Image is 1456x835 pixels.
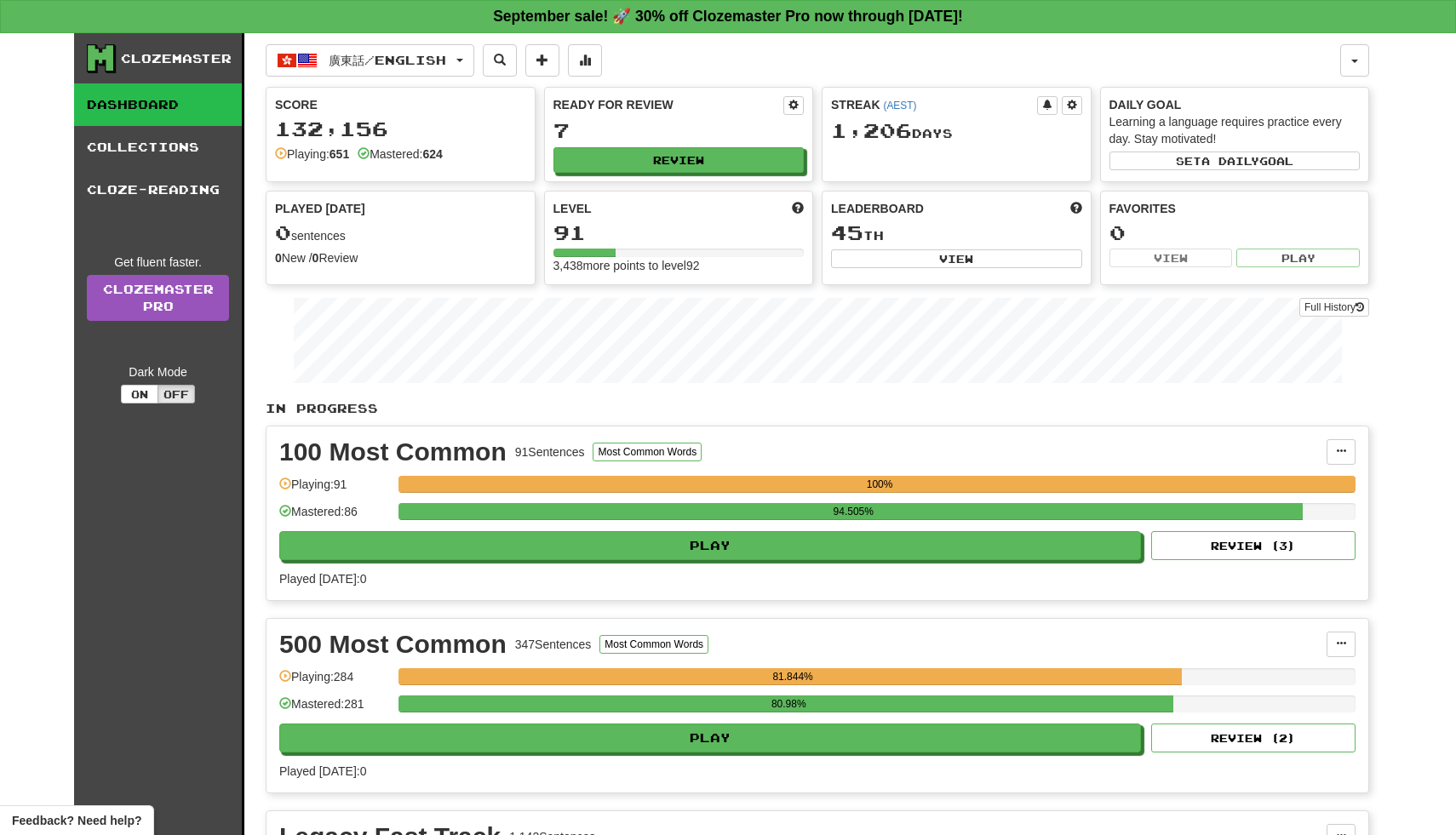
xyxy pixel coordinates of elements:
[515,636,592,653] div: 347 Sentences
[158,385,195,403] button: Off
[1109,113,1361,147] div: Learning a language requires practice every day. Stay motivated!
[831,249,1082,268] button: View
[279,632,507,657] div: 500 Most Common
[121,385,158,403] button: On
[87,363,229,380] div: Dark Mode
[553,147,805,173] button: Review
[792,200,804,217] span: Score more points to level up
[404,695,1173,712] div: 80.98%
[275,220,291,244] span: 0
[493,8,963,25] strong: September sale! 🚀 30% off Clozemaster Pro now through [DATE]!
[275,200,365,217] span: Played [DATE]
[74,169,242,211] a: Cloze-Reading
[553,96,784,113] div: Ready for Review
[87,254,229,271] div: Get fluent faster.
[279,668,390,696] div: Playing: 284
[330,147,349,161] strong: 651
[422,147,442,161] strong: 624
[266,400,1369,417] p: In Progress
[1109,249,1233,267] button: View
[553,257,805,274] div: 3,438 more points to level 92
[266,44,474,77] button: 廣東話/English
[1109,200,1361,217] div: Favorites
[275,251,282,265] strong: 0
[1109,152,1361,170] button: Seta dailygoal
[279,572,366,586] span: Played [DATE]: 0
[74,126,242,169] a: Collections
[831,220,863,244] span: 45
[404,476,1356,493] div: 100%
[279,695,390,723] div: Mastered: 281
[312,251,319,265] strong: 0
[279,723,1141,752] button: Play
[12,812,141,829] span: Open feedback widget
[279,764,366,778] span: Played [DATE]: 0
[1109,96,1361,113] div: Daily Goal
[1236,249,1360,267] button: Play
[1201,155,1259,167] span: a daily
[553,120,805,141] div: 7
[404,668,1182,685] div: 81.844%
[404,503,1303,520] div: 94.505%
[831,120,1082,142] div: Day s
[275,249,526,266] div: New / Review
[568,44,602,77] button: More stats
[553,200,592,217] span: Level
[1151,531,1356,560] button: Review (3)
[1299,298,1369,317] button: Full History
[275,96,526,113] div: Score
[831,200,924,217] span: Leaderboard
[1070,200,1082,217] span: This week in points, UTC
[593,443,702,461] button: Most Common Words
[279,439,507,465] div: 100 Most Common
[358,146,443,163] div: Mastered:
[329,53,446,67] span: 廣東話 / English
[599,635,708,654] button: Most Common Words
[515,443,585,460] div: 91 Sentences
[279,503,390,531] div: Mastered: 86
[483,44,517,77] button: Search sentences
[883,100,916,112] a: (AEST)
[831,118,912,142] span: 1,206
[553,222,805,243] div: 91
[121,50,232,67] div: Clozemaster
[525,44,559,77] button: Add sentence to collection
[1109,222,1361,243] div: 0
[1151,723,1356,752] button: Review (2)
[279,531,1141,560] button: Play
[831,96,1037,113] div: Streak
[831,222,1082,244] div: th
[87,275,229,321] a: ClozemasterPro
[275,222,526,244] div: sentences
[279,476,390,504] div: Playing: 91
[275,146,349,163] div: Playing:
[275,118,526,140] div: 132,156
[74,83,242,126] a: Dashboard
